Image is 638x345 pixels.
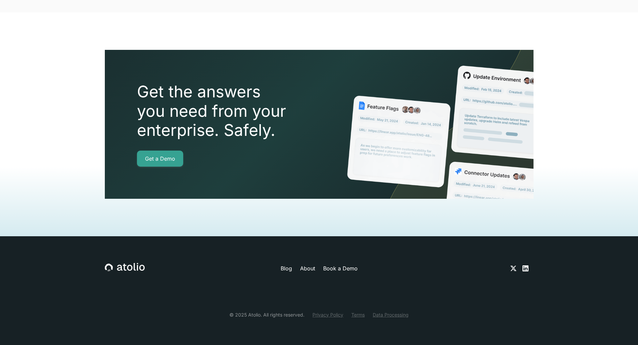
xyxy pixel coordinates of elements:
[373,311,409,318] a: Data Processing
[229,311,304,318] div: © 2025 Atolio. All rights reserved.
[351,311,365,318] a: Terms
[300,264,315,272] a: About
[312,311,343,318] a: Privacy Policy
[137,82,325,140] h2: Get the answers you need from your enterprise. Safely.
[281,264,292,272] a: Blog
[137,151,183,167] a: Get a Demo
[605,313,638,345] iframe: Chat Widget
[323,264,358,272] a: Book a Demo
